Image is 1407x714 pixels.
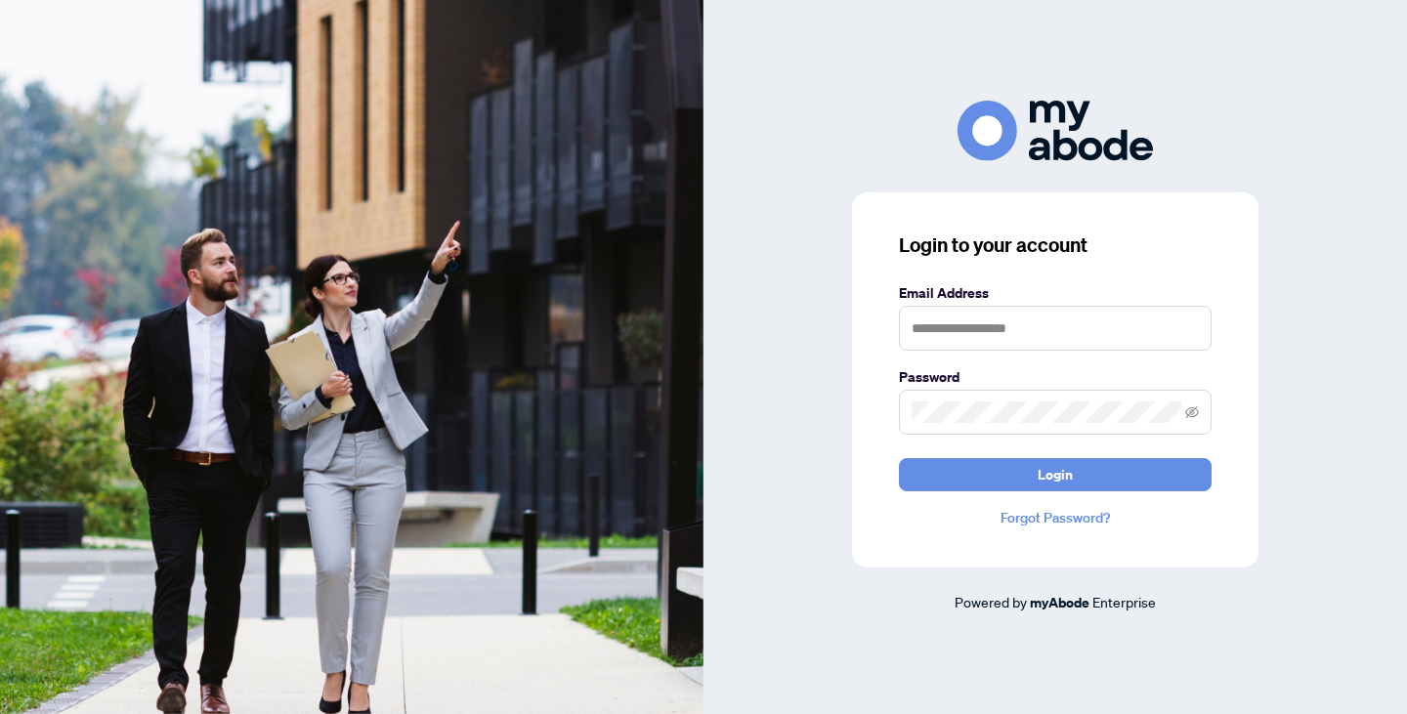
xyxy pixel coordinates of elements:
h3: Login to your account [899,231,1212,259]
span: Enterprise [1092,593,1156,610]
a: myAbode [1030,592,1089,613]
button: Login [899,458,1212,491]
a: Forgot Password? [899,507,1212,528]
img: ma-logo [958,101,1153,160]
span: Powered by [955,593,1027,610]
span: Login [1038,459,1073,490]
label: Password [899,366,1212,388]
span: eye-invisible [1185,405,1199,419]
label: Email Address [899,282,1212,304]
